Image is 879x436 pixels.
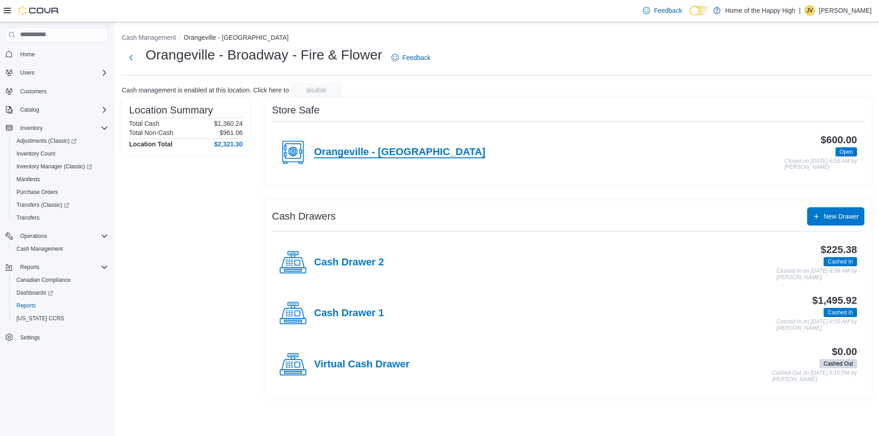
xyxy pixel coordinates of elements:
[812,295,857,306] h3: $1,495.92
[776,319,857,331] p: Cashed In on [DATE] 8:55 AM by [PERSON_NAME]
[16,67,38,78] button: Users
[13,313,108,324] span: Washington CCRS
[13,174,108,185] span: Manifests
[13,243,108,254] span: Cash Management
[388,48,434,67] a: Feedback
[13,187,62,198] a: Purchase Orders
[13,187,108,198] span: Purchase Orders
[9,211,112,224] button: Transfers
[306,86,326,95] span: disable
[13,199,73,210] a: Transfers (Classic)
[725,5,795,16] p: Home of the Happy High
[16,332,43,343] a: Settings
[20,232,47,240] span: Operations
[16,262,108,273] span: Reports
[13,287,57,298] a: Dashboards
[9,299,112,312] button: Reports
[828,308,853,317] span: Cashed In
[272,211,336,222] h3: Cash Drawers
[20,334,40,341] span: Settings
[824,212,859,221] span: New Drawer
[16,315,64,322] span: [US_STATE] CCRS
[13,199,108,210] span: Transfers (Classic)
[129,120,159,127] h6: Total Cash
[13,275,108,285] span: Canadian Compliance
[16,137,76,145] span: Adjustments (Classic)
[13,161,108,172] span: Inventory Manager (Classic)
[122,86,289,94] p: Cash management is enabled at this location. Click here to
[16,231,51,242] button: Operations
[20,264,39,271] span: Reports
[16,49,38,60] a: Home
[13,174,43,185] a: Manifests
[639,1,685,20] a: Feedback
[9,135,112,147] a: Adjustments (Classic)
[20,51,35,58] span: Home
[819,359,857,368] span: Cashed Out
[314,257,384,269] h4: Cash Drawer 2
[821,244,857,255] h3: $225.38
[129,140,173,148] h4: Location Total
[16,276,71,284] span: Canadian Compliance
[122,48,140,67] button: Next
[9,160,112,173] a: Inventory Manager (Classic)
[824,308,857,317] span: Cashed In
[402,53,430,62] span: Feedback
[16,67,108,78] span: Users
[13,212,43,223] a: Transfers
[824,257,857,266] span: Cashed In
[9,186,112,199] button: Purchase Orders
[16,123,46,134] button: Inventory
[20,88,47,95] span: Customers
[16,176,40,183] span: Manifests
[832,346,857,357] h3: $0.00
[16,331,108,343] span: Settings
[16,262,43,273] button: Reports
[819,5,872,16] p: [PERSON_NAME]
[2,122,112,135] button: Inventory
[840,148,853,156] span: Open
[13,135,80,146] a: Adjustments (Classic)
[272,105,320,116] h3: Store Safe
[9,242,112,255] button: Cash Management
[836,147,857,156] span: Open
[16,245,63,253] span: Cash Management
[16,48,108,60] span: Home
[9,199,112,211] a: Transfers (Classic)
[689,6,709,16] input: Dark Mode
[2,66,112,79] button: Users
[9,286,112,299] a: Dashboards
[20,124,43,132] span: Inventory
[16,289,53,296] span: Dashboards
[16,201,69,209] span: Transfers (Classic)
[16,302,36,309] span: Reports
[16,188,58,196] span: Purchase Orders
[2,230,112,242] button: Operations
[13,135,108,146] span: Adjustments (Classic)
[129,129,174,136] h6: Total Non-Cash
[13,287,108,298] span: Dashboards
[20,69,34,76] span: Users
[184,34,288,41] button: Orangeville - [GEOGRAPHIC_DATA]
[2,48,112,61] button: Home
[13,275,74,285] a: Canadian Compliance
[13,148,108,159] span: Inventory Count
[16,123,108,134] span: Inventory
[13,148,59,159] a: Inventory Count
[824,360,853,368] span: Cashed Out
[314,307,384,319] h4: Cash Drawer 1
[784,158,857,171] p: Closed on [DATE] 8:55 AM by [PERSON_NAME]
[16,86,108,97] span: Customers
[9,173,112,186] button: Manifests
[16,150,55,157] span: Inventory Count
[804,5,815,16] div: Jennifer Verney
[2,330,112,344] button: Settings
[13,161,96,172] a: Inventory Manager (Classic)
[5,44,108,368] nav: Complex example
[291,83,342,97] button: disable
[654,6,682,15] span: Feedback
[314,146,485,158] h4: Orangeville - [GEOGRAPHIC_DATA]
[129,105,213,116] h3: Location Summary
[821,135,857,145] h3: $600.00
